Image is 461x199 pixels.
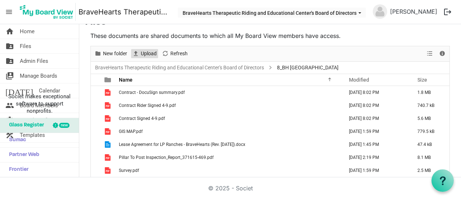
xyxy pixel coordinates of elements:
[424,46,436,61] div: View
[100,112,117,125] td: is template cell column header type
[410,125,449,138] td: 779.5 kB is template cell column header Size
[90,31,450,40] p: These documents are shared documents to which all My Board View members have access.
[59,123,70,128] div: new
[20,24,35,39] span: Home
[5,39,14,53] span: folder_shared
[373,4,387,19] img: no-profile-picture.svg
[5,69,14,83] span: switch_account
[117,112,341,125] td: Contract Signed 4-9.pdf is template cell column header Name
[410,138,449,151] td: 47.4 kB is template cell column header Size
[5,83,33,98] span: [DATE]
[410,86,449,99] td: 1.8 MB is template cell column header Size
[91,112,100,125] td: checkbox
[20,54,48,68] span: Admin Files
[91,164,100,177] td: checkbox
[100,138,117,151] td: is template cell column header type
[94,63,265,72] a: BraveHearts Therapeutic Riding and Educational Center's Board of Directors
[341,164,410,177] td: May 09, 2025 1:59 PM column header Modified
[100,151,117,164] td: is template cell column header type
[170,49,188,58] span: Refresh
[276,63,340,72] span: 8_BH [GEOGRAPHIC_DATA]
[117,125,341,138] td: GIS MAP.pdf is template cell column header Name
[341,99,410,112] td: April 25, 2025 8:02 PM column header Modified
[159,46,190,61] div: Refresh
[3,93,76,114] span: Societ makes exceptional software to support nonprofits.
[341,138,410,151] td: June 27, 2025 1:45 PM column header Modified
[208,185,253,192] a: © 2025 - Societ
[91,125,100,138] td: checkbox
[440,4,455,20] button: logout
[131,49,158,58] button: Upload
[2,5,16,19] span: menu
[79,5,171,19] a: BraveHearts Therapeutic Riding and Educational Center's Board of Directors
[438,49,447,58] button: Details
[5,148,39,162] span: Partner Web
[117,164,341,177] td: Survey.pdf is template cell column header Name
[387,4,440,19] a: [PERSON_NAME]
[5,118,44,133] span: Glass Register
[91,86,100,99] td: checkbox
[5,54,14,68] span: folder_shared
[117,138,341,151] td: Lease Agreement for LP Ranches - BraveHearts (Rev. 3.26.25).docx is template cell column header Name
[119,90,185,95] span: Contract - DocuSign summary.pdf
[119,77,133,83] span: Name
[341,86,410,99] td: April 25, 2025 8:02 PM column header Modified
[178,8,366,18] button: BraveHearts Therapeutic Riding and Educational Center's Board of Directors dropdownbutton
[18,3,79,21] a: My Board View Logo
[93,49,129,58] button: New folder
[102,49,128,58] span: New folder
[100,86,117,99] td: is template cell column header type
[100,125,117,138] td: is template cell column header type
[91,151,100,164] td: checkbox
[91,99,100,112] td: checkbox
[349,77,369,83] span: Modified
[410,112,449,125] td: 5.6 MB is template cell column header Size
[117,86,341,99] td: Contract - DocuSign summary.pdf is template cell column header Name
[119,103,176,108] span: Contract Rider Signed 4-9.pdf
[5,163,28,177] span: Frontier
[117,151,341,164] td: Pillar To Post Inspection_Report_371615-469.pdf is template cell column header Name
[100,164,117,177] td: is template cell column header type
[119,129,143,134] span: GIS MAP.pdf
[117,99,341,112] td: Contract Rider Signed 4-9.pdf is template cell column header Name
[18,3,76,21] img: My Board View Logo
[161,49,189,58] button: Refresh
[130,46,159,61] div: Upload
[119,155,214,160] span: Pillar To Post Inspection_Report_371615-469.pdf
[92,46,130,61] div: New folder
[410,99,449,112] td: 740.7 kB is template cell column header Size
[119,142,245,147] span: Lease Agreement for LP Ranches - BraveHearts (Rev. [DATE]).docx
[20,39,31,53] span: Files
[341,151,410,164] td: April 25, 2025 2:19 PM column header Modified
[410,164,449,177] td: 2.5 MB is template cell column header Size
[119,168,139,173] span: Survey.pdf
[417,77,427,83] span: Size
[5,24,14,39] span: home
[341,112,410,125] td: April 25, 2025 8:02 PM column header Modified
[140,49,157,58] span: Upload
[100,99,117,112] td: is template cell column header type
[5,133,26,147] span: Sumac
[20,69,57,83] span: Manage Boards
[425,49,434,58] button: View dropdownbutton
[410,151,449,164] td: 8.1 MB is template cell column header Size
[91,138,100,151] td: checkbox
[119,116,165,121] span: Contract Signed 4-9.pdf
[436,46,448,61] div: Details
[341,125,410,138] td: May 09, 2025 1:59 PM column header Modified
[39,83,60,98] span: Calendar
